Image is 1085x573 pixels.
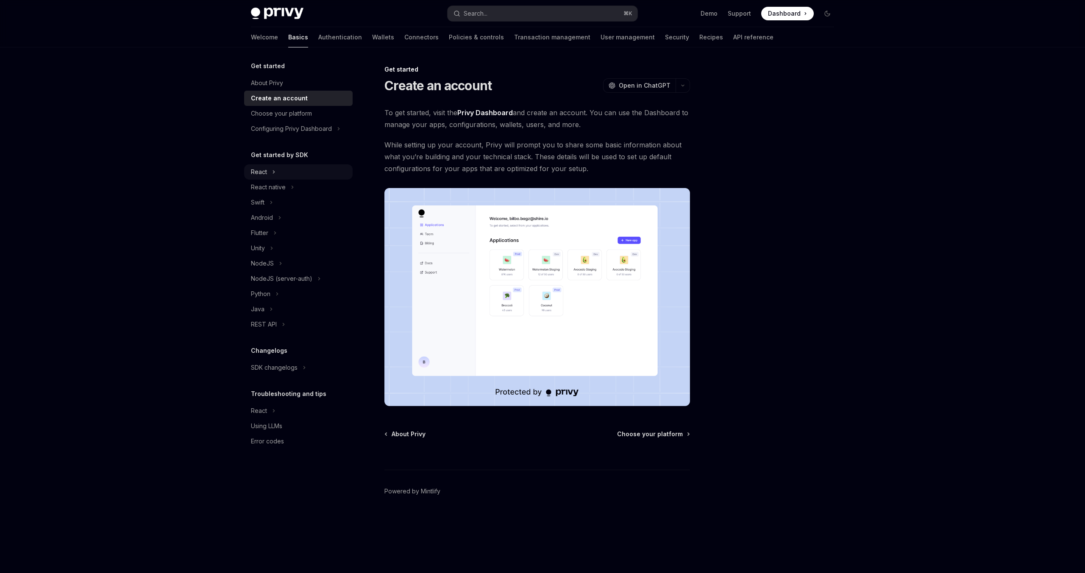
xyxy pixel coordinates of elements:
[514,27,590,47] a: Transaction management
[318,27,362,47] a: Authentication
[251,213,273,223] div: Android
[244,91,353,106] a: Create an account
[372,27,394,47] a: Wallets
[728,9,751,18] a: Support
[251,304,264,314] div: Java
[244,418,353,434] a: Using LLMs
[384,487,440,495] a: Powered by Mintlify
[251,108,312,119] div: Choose your platform
[288,27,308,47] a: Basics
[385,430,426,438] a: About Privy
[251,389,326,399] h5: Troubleshooting and tips
[449,27,504,47] a: Policies & controls
[251,61,285,71] h5: Get started
[761,7,814,20] a: Dashboard
[251,406,267,416] div: React
[251,346,287,356] h5: Changelogs
[251,421,282,431] div: Using LLMs
[251,258,274,269] div: NodeJS
[251,124,332,134] div: Configuring Privy Dashboard
[601,27,655,47] a: User management
[617,430,689,438] a: Choose your platform
[457,108,513,117] a: Privy Dashboard
[617,430,683,438] span: Choose your platform
[733,27,773,47] a: API reference
[448,6,637,21] button: Search...⌘K
[251,167,267,177] div: React
[251,363,298,373] div: SDK changelogs
[251,8,303,19] img: dark logo
[251,228,268,238] div: Flutter
[251,274,312,284] div: NodeJS (server-auth)
[603,78,676,93] button: Open in ChatGPT
[384,78,492,93] h1: Create an account
[244,75,353,91] a: About Privy
[665,27,689,47] a: Security
[251,150,308,160] h5: Get started by SDK
[251,436,284,446] div: Error codes
[821,7,834,20] button: Toggle dark mode
[251,93,308,103] div: Create an account
[392,430,426,438] span: About Privy
[244,434,353,449] a: Error codes
[699,27,723,47] a: Recipes
[251,27,278,47] a: Welcome
[701,9,718,18] a: Demo
[251,78,283,88] div: About Privy
[251,197,264,208] div: Swift
[244,106,353,121] a: Choose your platform
[384,65,690,74] div: Get started
[623,10,632,17] span: ⌘ K
[619,81,670,90] span: Open in ChatGPT
[251,319,277,329] div: REST API
[384,107,690,130] span: To get started, visit the and create an account. You can use the Dashboard to manage your apps, c...
[768,9,801,18] span: Dashboard
[251,243,265,253] div: Unity
[464,8,487,19] div: Search...
[251,289,270,299] div: Python
[384,139,690,174] span: While setting up your account, Privy will prompt you to share some basic information about what y...
[384,188,690,406] img: images/Dash.png
[251,182,286,192] div: React native
[404,27,439,47] a: Connectors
